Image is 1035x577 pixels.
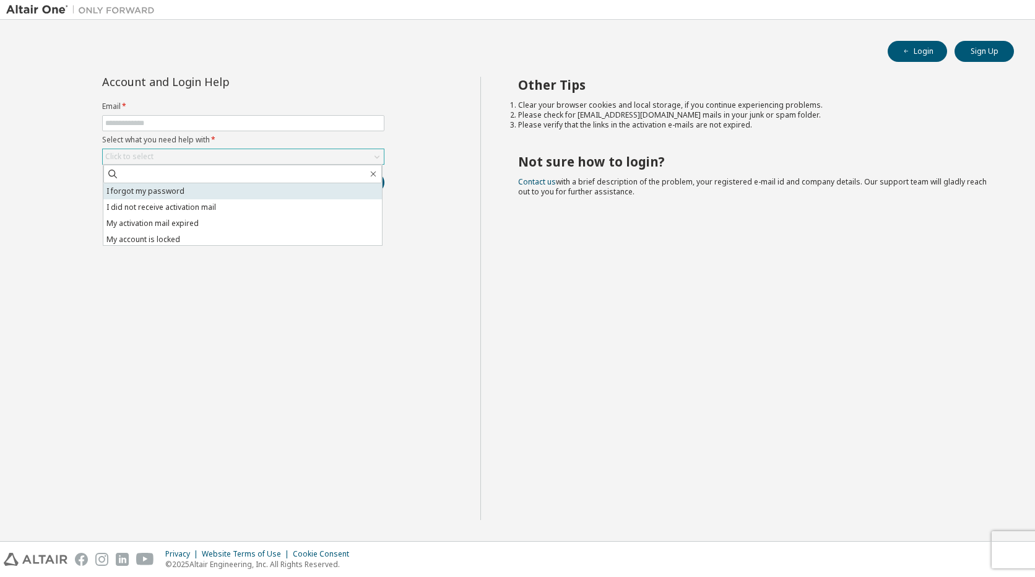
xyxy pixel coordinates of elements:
[102,77,328,87] div: Account and Login Help
[4,553,67,566] img: altair_logo.svg
[103,183,382,199] li: I forgot my password
[518,100,992,110] li: Clear your browser cookies and local storage, if you continue experiencing problems.
[105,152,154,162] div: Click to select
[518,176,987,197] span: with a brief description of the problem, your registered e-mail id and company details. Our suppo...
[518,154,992,170] h2: Not sure how to login?
[518,110,992,120] li: Please check for [EMAIL_ADDRESS][DOMAIN_NAME] mails in your junk or spam folder.
[888,41,947,62] button: Login
[293,549,357,559] div: Cookie Consent
[103,149,384,164] div: Click to select
[518,120,992,130] li: Please verify that the links in the activation e-mails are not expired.
[75,553,88,566] img: facebook.svg
[116,553,129,566] img: linkedin.svg
[165,559,357,570] p: © 2025 Altair Engineering, Inc. All Rights Reserved.
[136,553,154,566] img: youtube.svg
[518,176,556,187] a: Contact us
[202,549,293,559] div: Website Terms of Use
[165,549,202,559] div: Privacy
[102,102,384,111] label: Email
[95,553,108,566] img: instagram.svg
[6,4,161,16] img: Altair One
[955,41,1014,62] button: Sign Up
[518,77,992,93] h2: Other Tips
[102,135,384,145] label: Select what you need help with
